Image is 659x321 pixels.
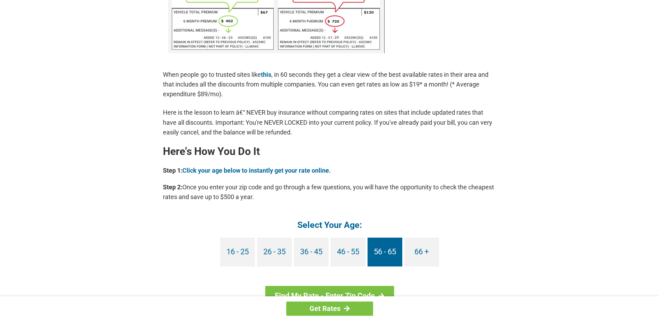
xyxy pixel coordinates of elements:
[163,182,496,202] p: Once you enter your zip code and go through a few questions, you will have the opportunity to che...
[163,183,182,191] b: Step 2:
[220,238,255,266] a: 16 - 25
[182,167,331,174] a: Click your age below to instantly get your rate online.
[163,167,182,174] b: Step 1:
[404,238,439,266] a: 66 +
[286,302,373,316] a: Get Rates
[163,70,496,99] p: When people go to trusted sites like , in 60 seconds they get a clear view of the best available ...
[368,238,402,266] a: 56 - 65
[331,238,365,266] a: 46 - 55
[163,219,496,231] h4: Select Your Age:
[257,238,292,266] a: 26 - 35
[294,238,329,266] a: 36 - 45
[163,108,496,137] p: Here is the lesson to learn â€“ NEVER buy insurance without comparing rates on sites that include...
[163,146,496,157] h2: Here's How You Do It
[261,71,271,78] a: this
[265,286,394,306] a: Find My Rate - Enter Zip Code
